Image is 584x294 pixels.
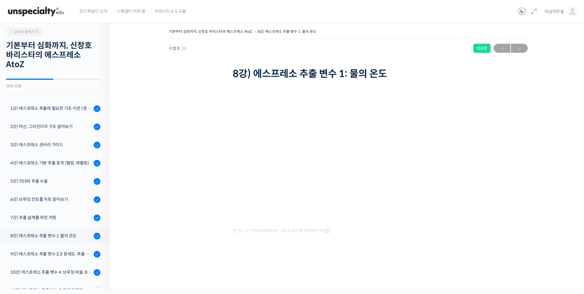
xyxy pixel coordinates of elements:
[10,287,92,294] div: 11강) 에스프레소 추출 변수 5: 프리 인퓨전
[10,196,92,203] div: 6강) 브루잉 컨트롤 차트 알아보기
[544,9,564,14] span: 미남의전설
[10,160,92,166] div: 4강) 에스프레소 기본 추출 동작 (탬핑, 레벨링)
[473,44,491,53] div: 완료함
[233,68,464,79] h1: 8강) 에스프레소 추출 변수 1: 물의 온도
[6,27,43,36] a: 강의로 돌아가기
[10,105,92,112] div: 1강) 에스프레소 추출에 필요한 기초 이론 (생두, 가공, 로스팅)
[169,29,252,34] a: 기본부터 심화까지, 신창호 바리스타의 에스프레소 AtoZ
[169,46,187,50] span: 수업 8
[258,29,316,34] a: 8강) 에스프레소 추출 변수 1: 물의 온도
[233,228,330,233] span: 영상이 끊기[DEMOGRAPHIC_DATA] 여기를 클릭해주세요
[494,44,510,53] a: ←이전
[6,41,100,69] h2: 기본부터 심화까지, 신창호 바리스타의 에스프레소 AtoZ
[10,123,92,130] div: 2강) 머신, 그라인더의 구조 알아보기
[494,44,510,52] span: ←
[511,44,528,53] a: 다음→
[6,84,100,88] div: 50% 진행
[511,44,528,52] span: →
[10,214,92,221] div: 7강) 추출 설계를 위한 커핑
[10,178,92,184] div: 5강) TDS와 추출 수율
[10,251,92,257] div: 9강) 에스프레소 추출 변수 2,3: 분쇄도, 추출 시간
[10,141,92,148] div: 3강) 에스프레소 센서리 가이드
[9,29,38,34] span: 강의로 돌아가기
[10,269,92,275] div: 10강) 에스프레소 추출 변수 4: 브루잉 비율, Brew Ratio
[10,232,92,239] div: 8강) 에스프레소 추출 변수 1: 물의 온도
[179,46,187,51] span: / 20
